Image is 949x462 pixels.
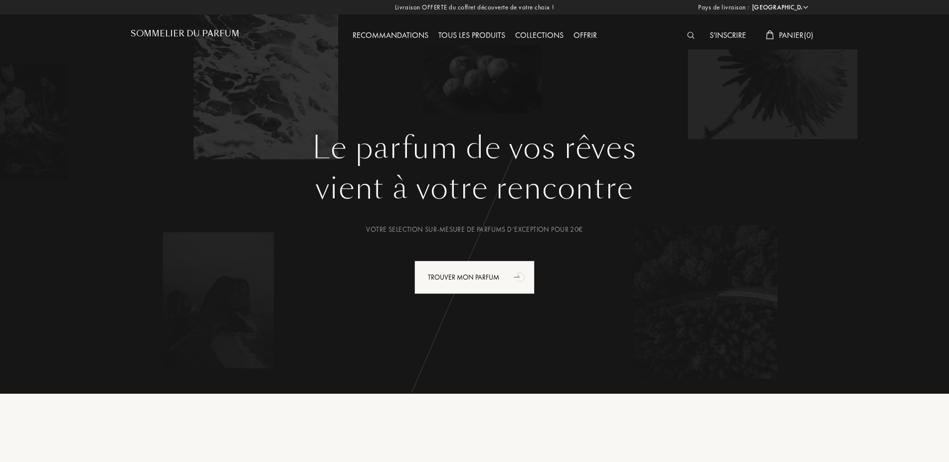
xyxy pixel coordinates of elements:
div: Tous les produits [433,29,510,42]
a: Offrir [569,30,602,40]
div: vient à votre rencontre [138,166,811,211]
h1: Le parfum de vos rêves [138,130,811,166]
a: Recommandations [348,30,433,40]
a: Collections [510,30,569,40]
div: Collections [510,29,569,42]
a: Tous les produits [433,30,510,40]
div: Votre selection sur-mesure de parfums d’exception pour 20€ [138,224,811,235]
h1: Sommelier du Parfum [131,29,239,38]
a: Sommelier du Parfum [131,29,239,42]
div: Recommandations [348,29,433,42]
div: animation [510,267,530,287]
div: Offrir [569,29,602,42]
img: cart_white.svg [766,30,774,39]
a: S'inscrire [705,30,751,40]
span: Pays de livraison : [698,2,750,12]
a: Trouver mon parfumanimation [407,261,542,294]
span: Panier ( 0 ) [779,30,814,40]
div: Trouver mon parfum [414,261,535,294]
img: search_icn_white.svg [687,32,695,39]
div: S'inscrire [705,29,751,42]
